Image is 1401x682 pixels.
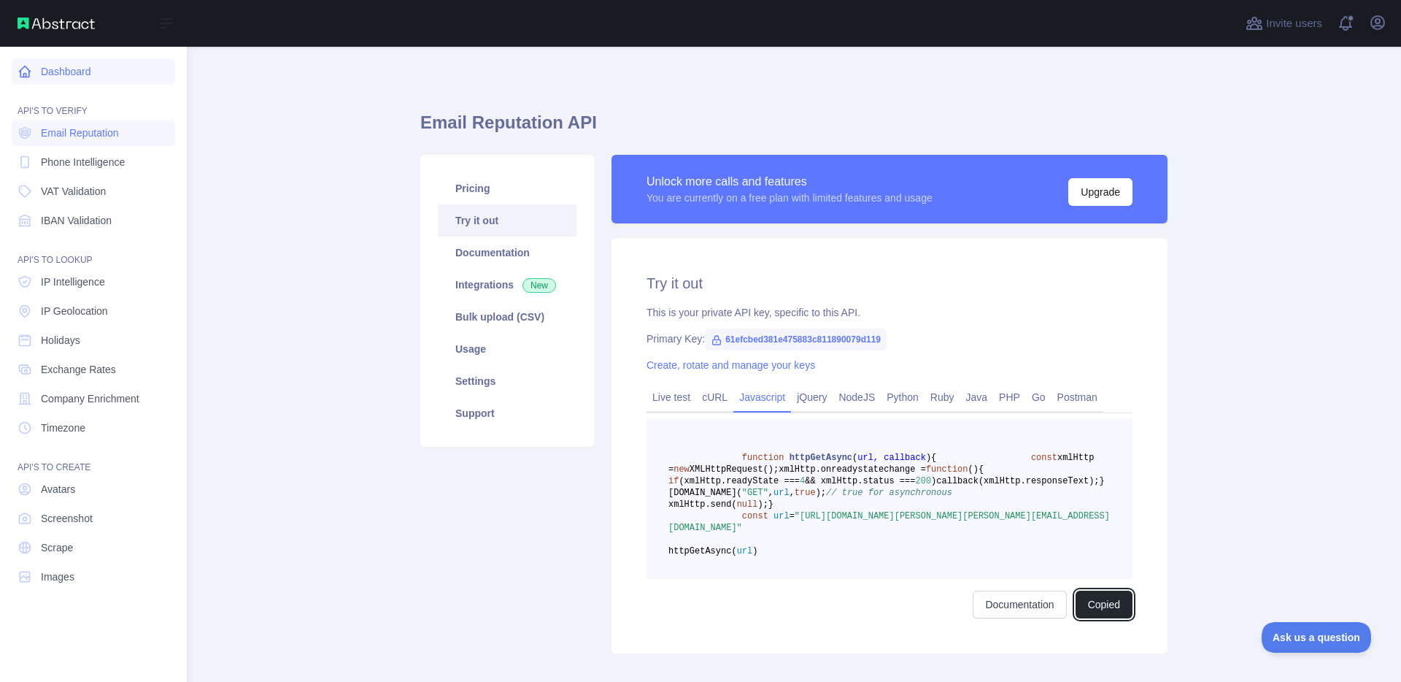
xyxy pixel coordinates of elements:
[742,453,784,463] span: function
[41,391,139,406] span: Company Enrichment
[752,546,757,556] span: )
[816,488,826,498] span: );
[857,453,926,463] span: url, callback
[647,332,1132,346] div: Primary Key:
[12,58,175,85] a: Dashboard
[742,511,768,521] span: const
[647,191,933,205] div: You are currently on a free plan with limited features and usage
[438,237,576,269] a: Documentation
[674,464,690,475] span: new
[852,453,857,463] span: (
[733,386,791,409] a: Javascript
[768,499,773,510] span: }
[41,482,75,497] span: Avatars
[881,386,925,409] a: Python
[1076,591,1132,618] button: Copied
[737,546,753,556] span: url
[41,126,119,140] span: Email Reputation
[790,511,795,521] span: =
[1266,15,1322,32] span: Invite users
[668,511,1110,533] span: "[URL][DOMAIN_NAME][PERSON_NAME][PERSON_NAME][EMAIL_ADDRESS][DOMAIN_NAME]"
[12,564,175,590] a: Images
[12,476,175,502] a: Avatars
[791,386,833,409] a: jQuery
[41,362,116,377] span: Exchange Rates
[1262,622,1372,653] iframe: Toggle Customer Support
[668,476,679,486] span: if
[12,444,175,473] div: API'S TO CREATE
[1068,178,1132,206] button: Upgrade
[705,329,887,350] span: 61efcbed381e475883c811890079d119
[18,18,95,29] img: Abstract API
[12,298,175,324] a: IP Geolocation
[1100,476,1105,486] span: }
[12,178,175,204] a: VAT Validation
[647,273,1132,294] h2: Try it out
[805,476,915,486] span: && xmlHttp.status ===
[41,155,125,169] span: Phone Intelligence
[12,149,175,175] a: Phone Intelligence
[438,333,576,365] a: Usage
[41,570,74,584] span: Images
[438,301,576,333] a: Bulk upload (CSV)
[438,172,576,204] a: Pricing
[12,269,175,295] a: IP Intelligence
[41,421,85,435] span: Timezone
[773,511,790,521] span: url
[522,278,556,293] span: New
[1026,386,1051,409] a: Go
[41,275,105,289] span: IP Intelligence
[12,505,175,532] a: Screenshot
[737,499,758,510] span: null
[668,488,742,498] span: [DOMAIN_NAME](
[12,207,175,234] a: IBAN Validation
[647,359,815,371] a: Create, rotate and manage your keys
[668,546,737,556] span: httpGetAsync(
[41,333,80,348] span: Holidays
[1243,12,1325,35] button: Invite users
[968,464,973,475] span: (
[647,173,933,191] div: Unlock more calls and features
[41,540,73,555] span: Scrape
[795,488,816,498] span: true
[41,213,112,228] span: IBAN Validation
[41,511,93,526] span: Screenshot
[1031,453,1057,463] span: const
[668,499,737,510] span: xmlHttp.send(
[420,111,1167,146] h1: Email Reputation API
[12,386,175,412] a: Company Enrichment
[438,204,576,237] a: Try it out
[931,476,936,486] span: )
[790,453,852,463] span: httpGetAsync
[915,476,931,486] span: 200
[41,184,106,199] span: VAT Validation
[438,269,576,301] a: Integrations New
[773,488,790,498] span: url
[12,88,175,117] div: API'S TO VERIFY
[960,386,994,409] a: Java
[647,305,1132,320] div: This is your private API key, specific to this API.
[679,476,800,486] span: (xmlHttp.readyState ===
[41,304,108,318] span: IP Geolocation
[12,237,175,266] div: API'S TO LOOKUP
[696,386,733,409] a: cURL
[926,464,968,475] span: function
[790,488,795,498] span: ,
[690,464,779,475] span: XMLHttpRequest();
[833,386,881,409] a: NodeJS
[768,488,773,498] span: ,
[973,464,979,475] span: )
[800,476,805,486] span: 4
[979,464,984,475] span: {
[12,415,175,441] a: Timezone
[647,386,696,409] a: Live test
[779,464,926,475] span: xmlHttp.onreadystatechange =
[936,476,1099,486] span: callback(xmlHttp.responseText);
[12,327,175,353] a: Holidays
[973,591,1066,618] a: Documentation
[925,386,960,409] a: Ruby
[438,365,576,397] a: Settings
[926,453,931,463] span: )
[826,488,952,498] span: // true for asynchronous
[993,386,1026,409] a: PHP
